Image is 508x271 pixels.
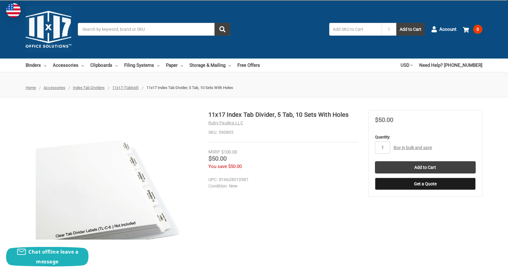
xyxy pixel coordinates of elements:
a: Need Help? [PHONE_NUMBER] [419,59,482,72]
span: $50.00 [208,155,227,162]
label: Quantity: [375,134,476,140]
span: $100.00 [221,149,237,155]
input: Search by keyword, brand or SKU [78,23,230,36]
a: Storage & Mailing [189,59,231,72]
a: 11x17 (Tabloid) [112,85,139,90]
a: Clipboards [90,59,118,72]
button: Add to Cart [396,23,425,36]
a: Buy in bulk and save [394,145,432,150]
a: Accessories [44,85,65,90]
span: 0 [473,25,482,34]
input: Add to Cart [375,161,476,173]
dt: UPC: [208,177,218,183]
div: MSRP [208,149,220,155]
dt: SKU: [208,129,217,136]
img: 11x17 Index Tab Divider, 5 Tab, 10 Sets With Holes [36,133,188,239]
a: Free Offers [237,59,260,72]
dd: New [208,183,355,189]
input: Add SKU to Cart [329,23,382,36]
span: Account [439,26,456,33]
dt: Condition: [208,183,228,189]
a: Home [26,85,36,90]
a: USD [401,59,413,72]
span: You save [208,164,227,169]
img: duty and tax information for United States [6,3,21,18]
span: $50.00 [375,116,393,123]
span: 11x17 Index Tab Divider, 5 Tab, 10 Sets With Holes [146,85,233,90]
img: 11x17.com [26,6,71,52]
button: Get a Quote [375,178,476,190]
a: Index Tab Dividers [73,85,105,90]
dd: 590805 [208,129,358,136]
a: Binders [26,59,46,72]
button: Chat offline leave a message [6,247,88,266]
dd: 816628010587 [208,177,355,183]
a: 0 [463,21,482,37]
a: Paper [166,59,183,72]
a: Ruby Paulina LLC [208,120,243,125]
span: $50.00 [228,164,242,169]
h1: 11x17 Index Tab Divider, 5 Tab, 10 Sets With Holes [208,110,358,119]
a: Filing Systems [124,59,160,72]
span: Chat offline leave a message [28,248,78,265]
a: Account [431,21,456,37]
a: Accessories [53,59,84,72]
